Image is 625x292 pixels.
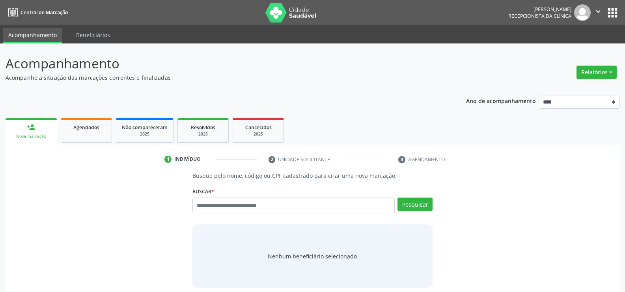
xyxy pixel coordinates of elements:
[192,171,433,180] p: Busque pelo nome, código ou CPF cadastrado para criar uma nova marcação.
[245,124,272,131] span: Cancelados
[508,13,571,19] span: Recepcionista da clínica
[397,198,433,211] button: Pesquisar
[183,131,223,137] div: 2025
[192,185,214,198] label: Buscar
[122,131,168,137] div: 2025
[268,252,357,260] span: Nenhum beneficiário selecionado
[6,6,68,19] a: Central de Marcação
[591,4,606,21] button: 
[191,124,215,131] span: Resolvidos
[3,28,62,43] a: Acompanhamento
[576,66,617,79] button: Relatórios
[164,156,172,163] div: 1
[239,131,278,137] div: 2025
[11,134,51,139] div: Nova marcação
[466,96,536,105] p: Ano de acompanhamento
[174,156,201,163] div: Indivíduo
[27,123,35,132] div: person_add
[73,124,99,131] span: Agendados
[122,124,168,131] span: Não compareceram
[6,54,435,73] p: Acompanhamento
[594,7,603,16] i: 
[71,28,116,42] a: Beneficiários
[6,73,435,82] p: Acompanhe a situação das marcações correntes e finalizadas
[606,6,619,20] button: apps
[21,9,68,16] span: Central de Marcação
[508,6,571,13] div: [PERSON_NAME]
[574,4,591,21] img: img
